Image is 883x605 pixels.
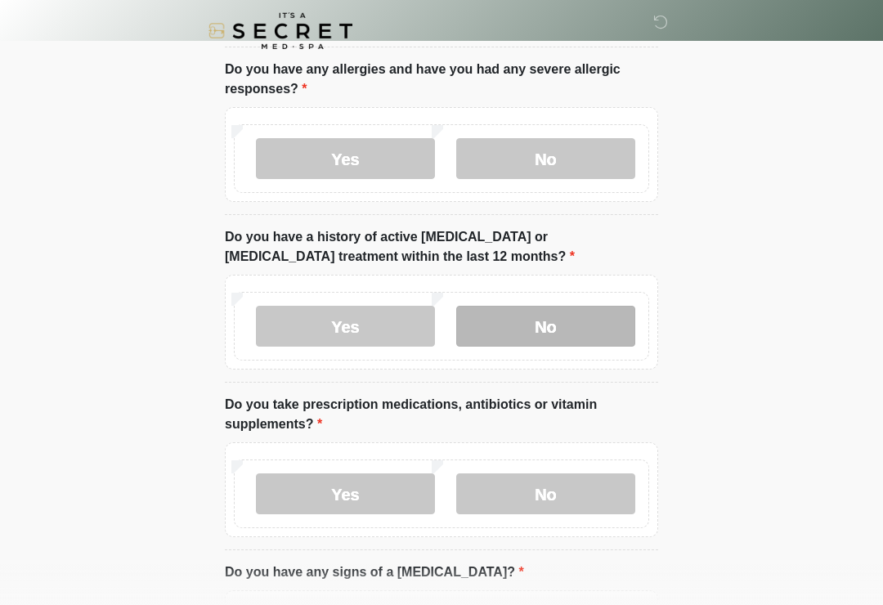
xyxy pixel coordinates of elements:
label: No [456,473,635,514]
label: Do you have any allergies and have you had any severe allergic responses? [225,60,658,99]
label: Yes [256,473,435,514]
label: Yes [256,138,435,179]
label: Do you have any signs of a [MEDICAL_DATA]? [225,562,524,582]
img: It's A Secret Med Spa Logo [208,12,352,49]
label: No [456,138,635,179]
label: Do you have a history of active [MEDICAL_DATA] or [MEDICAL_DATA] treatment within the last 12 mon... [225,227,658,267]
label: Do you take prescription medications, antibiotics or vitamin supplements? [225,395,658,434]
label: Yes [256,306,435,347]
label: No [456,306,635,347]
